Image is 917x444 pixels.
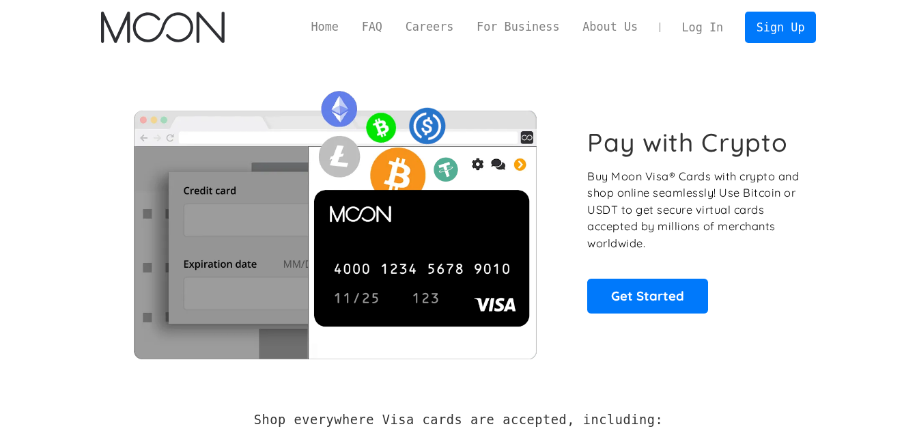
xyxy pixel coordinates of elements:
a: Log In [671,12,735,42]
img: Moon Cards let you spend your crypto anywhere Visa is accepted. [101,81,569,359]
img: Moon Logo [101,12,225,43]
h1: Pay with Crypto [587,127,788,158]
a: Sign Up [745,12,816,42]
a: Get Started [587,279,708,313]
p: Buy Moon Visa® Cards with crypto and shop online seamlessly! Use Bitcoin or USDT to get secure vi... [587,168,801,252]
h2: Shop everywhere Visa cards are accepted, including: [254,413,663,428]
a: About Us [571,18,649,36]
a: Home [300,18,350,36]
a: FAQ [350,18,394,36]
a: For Business [465,18,571,36]
a: Careers [394,18,465,36]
